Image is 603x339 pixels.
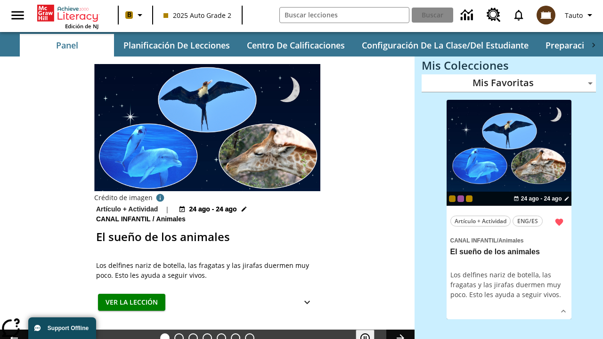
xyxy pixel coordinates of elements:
[537,6,555,24] img: avatar image
[466,195,473,202] div: New 2025 class
[521,194,562,203] span: 24 ago - 24 ago
[450,247,568,257] h3: El sueño de los animales
[94,64,320,191] img: Fotos de una fragata, dos delfines nariz de botella y una jirafa sobre un fondo de noche estrellada
[551,214,568,231] button: Remover de Favoritas
[28,317,96,339] button: Support Offline
[513,216,543,226] button: ENG/ES
[280,8,409,23] input: Buscar campo
[457,195,464,202] div: OL 2025 Auto Grade 3
[37,4,98,23] a: Portada
[450,237,497,244] span: Canal Infantil
[584,34,603,56] div: Pestañas siguientes
[239,34,352,56] button: Centro de calificaciones
[65,23,98,30] span: Edición de NJ
[177,204,249,214] button: 24 ago - 24 ago Elegir fechas
[127,9,131,21] span: B
[531,3,561,27] button: Escoja un nuevo avatar
[165,204,169,214] span: |
[422,74,596,92] div: Mis Favoritas
[449,195,456,202] div: Clase actual
[450,235,568,245] span: Tema: Canal Infantil/Animales
[96,214,153,225] span: Canal Infantil
[96,228,318,245] h2: El sueño de los animales
[4,1,32,29] button: Abrir el menú lateral
[122,7,149,24] button: Boost El color de la clase es anaranjado claro. Cambiar el color de la clase.
[96,260,318,280] div: Los delfines nariz de botella, las fragatas y las jirafas duermen muy poco. Esto les ayuda a segu...
[354,34,536,56] button: Configuración de la clase/del estudiante
[116,34,237,56] button: Planificación de lecciones
[455,2,481,28] a: Centro de información
[163,10,231,20] span: 2025 Auto Grade 2
[94,193,153,202] p: Crédito de imagen
[19,34,584,56] div: Subbarra de navegación
[565,10,583,20] span: Tauto
[450,270,568,299] div: Los delfines nariz de botella, las fragatas y las jirafas duermen muy poco. Esto les ayuda a segu...
[153,215,155,223] span: /
[556,304,570,318] button: Ver más
[8,8,188,18] body: Máximo 600 caracteres
[512,194,571,203] button: 24 ago - 24 ago Elegir fechas
[561,7,599,24] button: Perfil/Configuración
[422,59,596,72] h3: Mis Colecciones
[153,191,168,204] button: Crédito de imagen: Logorilla/Getty Images (fondo); slowmotiongli/iStock/Getty Images Plus (delfin...
[497,237,498,244] span: /
[450,216,511,226] button: Artículo + Actividad
[48,325,89,331] span: Support Offline
[455,216,506,226] span: Artículo + Actividad
[506,3,531,27] a: Notificaciones
[481,2,506,28] a: Centro de recursos, Se abrirá en una pestaña nueva.
[298,294,317,311] button: Ver más
[189,204,237,214] span: 24 ago - 24 ago
[98,294,165,311] button: Ver la lección
[156,214,187,225] span: Animales
[20,34,114,56] button: Panel
[447,100,571,320] div: lesson details
[498,237,523,244] span: Animales
[37,3,98,30] div: Portada
[96,204,158,214] p: Artículo + Actividad
[517,216,538,226] span: ENG/ES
